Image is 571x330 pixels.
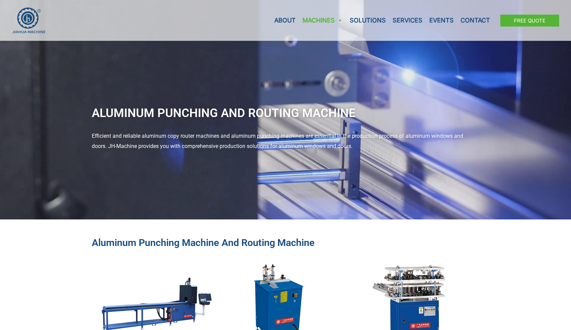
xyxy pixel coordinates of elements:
[500,15,559,27] a: Free Quote
[92,131,479,151] div: Efficient and reliable aluminum copy router machines and aluminum punching machines are essential...
[92,102,479,124] h1: Aluminum Punching and Routing Machine
[12,7,46,34] img: JH Aluminium Window & Door Processing Machines
[92,236,479,249] h2: Aluminum Punching Machine and Routing Machine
